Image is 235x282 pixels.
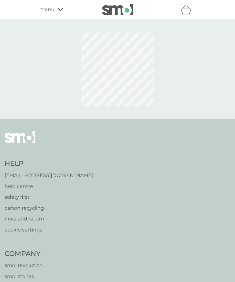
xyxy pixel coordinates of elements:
[5,249,70,259] h4: Company
[5,204,93,212] a: carton recycling
[5,273,70,280] a: smol stories
[102,4,133,15] img: smol
[5,193,93,201] a: safety first
[5,159,93,168] h4: Help
[5,215,93,223] a: rinse and return
[180,3,196,16] div: basket
[5,131,35,152] img: smol
[5,226,93,234] a: cookie settings
[39,6,54,13] span: menu
[5,182,93,190] a: help centre
[5,171,93,179] a: [EMAIL_ADDRESS][DOMAIN_NAME]
[5,261,70,269] a: smol revolution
